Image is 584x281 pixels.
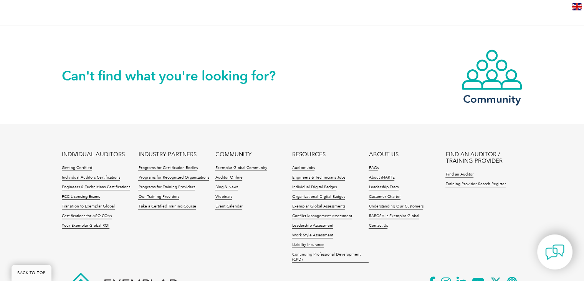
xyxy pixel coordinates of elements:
[215,194,232,200] a: Webinars
[215,151,251,158] a: COMMUNITY
[138,194,179,200] a: Our Training Providers
[215,204,242,209] a: Event Calendar
[62,194,100,200] a: FCC Licensing Exams
[62,166,92,171] a: Getting Certified
[292,252,369,263] a: Continuing Professional Development (CPD)
[12,265,51,281] a: BACK TO TOP
[545,243,564,262] img: contact-chat.png
[292,214,352,219] a: Conflict Management Assessment
[62,214,112,219] a: Certifications for ASQ CQAs
[138,185,195,190] a: Programs for Training Providers
[62,223,109,229] a: Your Exemplar Global ROI
[215,166,267,171] a: Exemplar Global Community
[369,223,387,229] a: Contact Us
[292,185,336,190] a: Individual Digital Badges
[369,185,399,190] a: Leadership Team
[461,49,523,104] a: Community
[369,166,378,171] a: FAQs
[62,204,115,209] a: Transition to Exemplar Global
[369,194,400,200] a: Customer Charter
[62,185,130,190] a: Engineers & Technicians Certifications
[138,166,197,171] a: Programs for Certification Bodies
[572,3,582,10] img: en
[138,151,196,158] a: INDUSTRY PARTNERS
[138,204,196,209] a: Take a Certified Training Course
[292,204,345,209] a: Exemplar Global Assessments
[369,204,423,209] a: Understanding Our Customers
[369,175,394,181] a: About iNARTE
[445,182,506,187] a: Training Provider Search Register
[369,151,398,158] a: ABOUT US
[461,49,523,90] img: icon-community.webp
[292,151,325,158] a: RESOURCES
[292,175,345,181] a: Engineers & Technicians Jobs
[461,94,523,104] h3: Community
[215,175,242,181] a: Auditor Online
[445,151,522,164] a: FIND AN AUDITOR / TRAINING PROVIDER
[138,175,209,181] a: Programs for Recognized Organizations
[292,233,333,238] a: Work Style Assessment
[292,243,324,248] a: Liability Insurance
[292,223,333,229] a: Leadership Assessment
[62,175,120,181] a: Individual Auditors Certifications
[215,185,238,190] a: Blog & News
[445,172,473,177] a: Find an Auditor
[62,151,125,158] a: INDIVIDUAL AUDITORS
[292,166,314,171] a: Auditor Jobs
[369,214,419,219] a: RABQSA is Exemplar Global
[62,70,292,82] h2: Can't find what you're looking for?
[292,194,345,200] a: Organizational Digital Badges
